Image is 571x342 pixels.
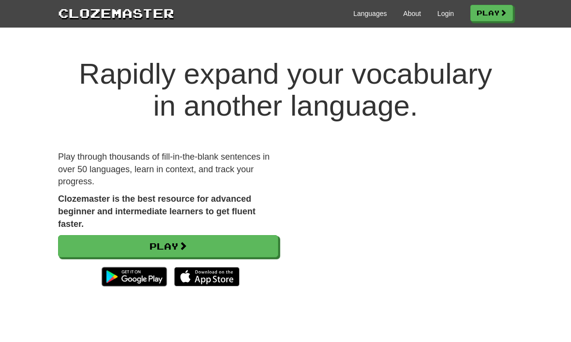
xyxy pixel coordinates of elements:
[470,5,513,21] a: Play
[174,267,240,286] img: Download_on_the_App_Store_Badge_US-UK_135x40-25178aeef6eb6b83b96f5f2d004eda3bffbb37122de64afbaef7...
[58,151,278,188] p: Play through thousands of fill-in-the-blank sentences in over 50 languages, learn in context, and...
[437,9,454,18] a: Login
[58,194,255,228] strong: Clozemaster is the best resource for advanced beginner and intermediate learners to get fluent fa...
[353,9,387,18] a: Languages
[58,4,174,22] a: Clozemaster
[97,262,172,291] img: Get it on Google Play
[58,235,278,257] a: Play
[403,9,421,18] a: About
